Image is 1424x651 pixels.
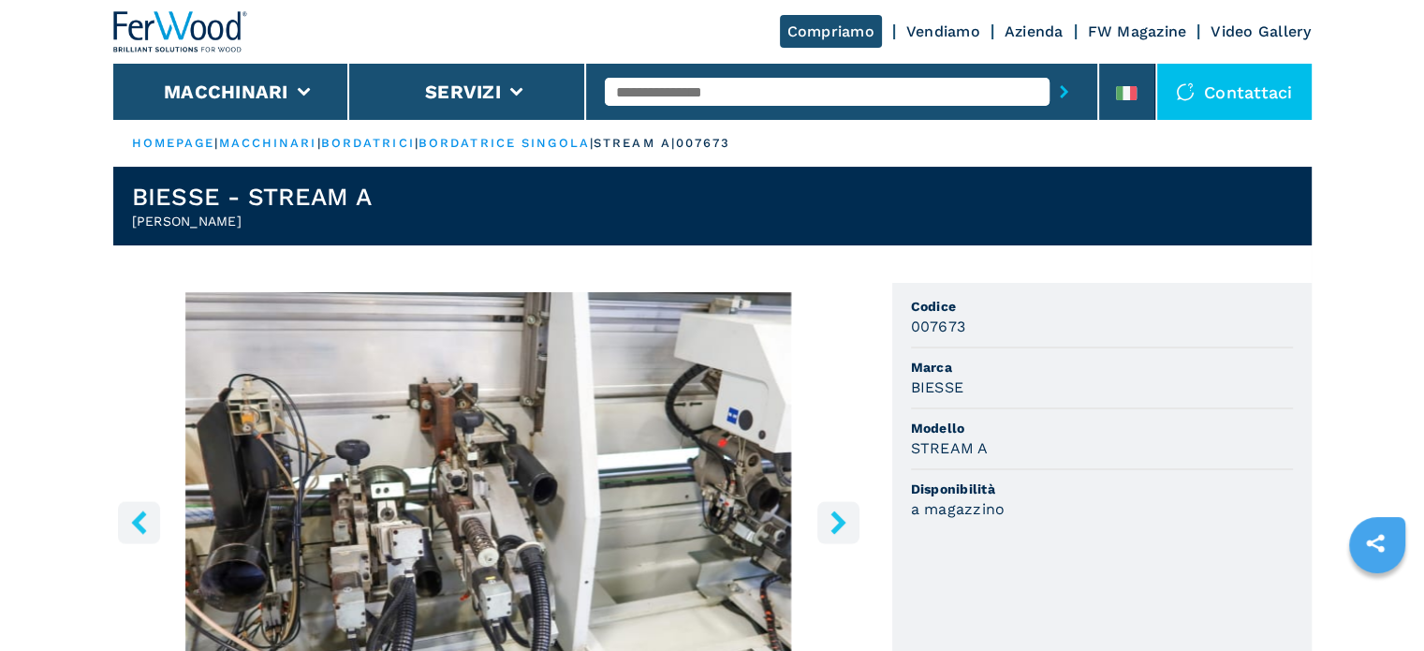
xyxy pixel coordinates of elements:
[911,419,1293,437] span: Modello
[1088,22,1187,40] a: FW Magazine
[911,437,989,459] h3: STREAM A
[118,501,160,543] button: left-button
[132,136,215,150] a: HOMEPAGE
[906,22,980,40] a: Vendiamo
[132,182,372,212] h1: BIESSE - STREAM A
[1005,22,1064,40] a: Azienda
[1050,70,1079,113] button: submit-button
[817,501,859,543] button: right-button
[911,316,966,337] h3: 007673
[676,135,731,152] p: 007673
[321,136,415,150] a: bordatrici
[425,81,501,103] button: Servizi
[415,136,418,150] span: |
[113,11,248,52] img: Ferwood
[1211,22,1311,40] a: Video Gallery
[164,81,288,103] button: Macchinari
[911,377,964,398] h3: BIESSE
[911,358,1293,377] span: Marca
[911,297,1293,316] span: Codice
[1344,567,1410,637] iframe: Chat
[1157,64,1312,120] div: Contattaci
[594,135,676,152] p: stream a |
[590,136,594,150] span: |
[214,136,218,150] span: |
[132,212,372,230] h2: [PERSON_NAME]
[911,480,1293,498] span: Disponibilità
[780,15,882,48] a: Compriamo
[911,498,1006,520] h3: a magazzino
[418,136,590,150] a: bordatrice singola
[317,136,321,150] span: |
[1352,520,1399,567] a: sharethis
[219,136,317,150] a: macchinari
[1176,82,1195,101] img: Contattaci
